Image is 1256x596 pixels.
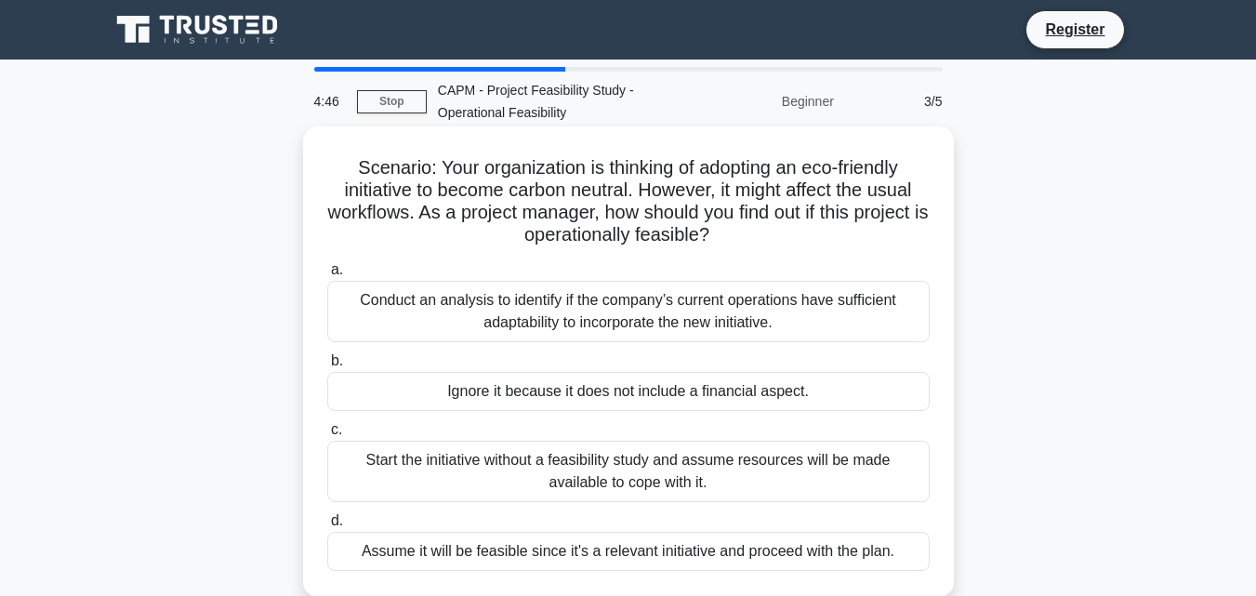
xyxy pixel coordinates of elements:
div: Conduct an analysis to identify if the company’s current operations have sufficient adaptability ... [327,281,930,342]
div: Assume it will be feasible since it's a relevant initiative and proceed with the plan. [327,532,930,571]
div: CAPM - Project Feasibility Study - Operational Feasibility [427,72,682,131]
div: Beginner [682,83,845,120]
div: Ignore it because it does not include a financial aspect. [327,372,930,411]
div: 4:46 [303,83,357,120]
span: a. [331,261,343,277]
div: 3/5 [845,83,954,120]
div: Start the initiative without a feasibility study and assume resources will be made available to c... [327,441,930,502]
span: d. [331,512,343,528]
h5: Scenario: Your organization is thinking of adopting an eco-friendly initiative to become carbon n... [325,156,932,247]
a: Register [1034,18,1116,41]
span: b. [331,352,343,368]
span: c. [331,421,342,437]
a: Stop [357,90,427,113]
